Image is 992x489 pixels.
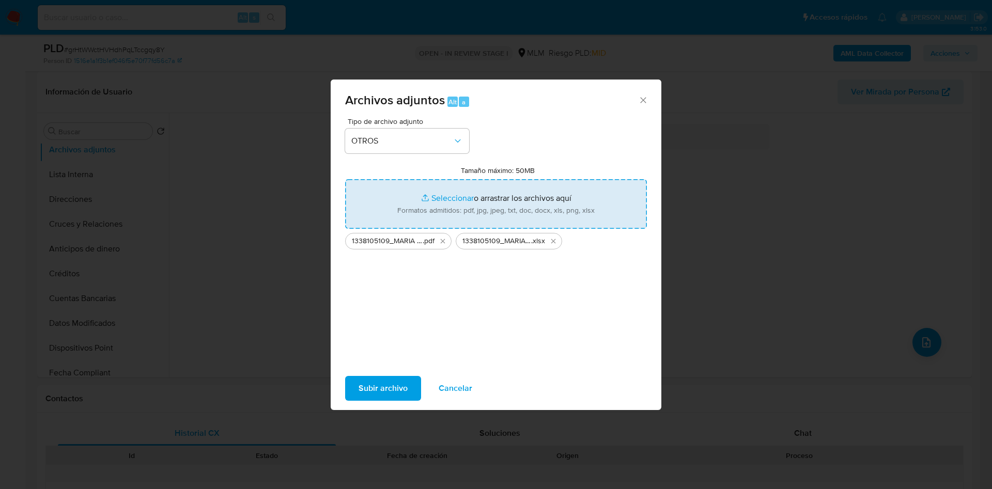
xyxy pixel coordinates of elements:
[461,166,535,175] label: Tamaño máximo: 50MB
[352,236,423,246] span: 1338105109_MARIA DEL [PERSON_NAME] CASTELLANOS_JUL25
[462,236,531,246] span: 1338105109_MARIA DEL [PERSON_NAME] CASTELLANOS_JUL25
[345,91,445,109] span: Archivos adjuntos
[351,136,453,146] span: OTROS
[439,377,472,400] span: Cancelar
[437,235,449,247] button: Eliminar 1338105109_MARIA DEL CARMEN HERNANDEZ CASTELLANOS_JUL25.pdf
[448,97,457,107] span: Alt
[345,376,421,401] button: Subir archivo
[638,95,647,104] button: Cerrar
[531,236,545,246] span: .xlsx
[345,229,647,249] ul: Archivos seleccionados
[423,236,435,246] span: .pdf
[547,235,560,247] button: Eliminar 1338105109_MARIA DEL CARMEN HERNANDEZ CASTELLANOS_JUL25.xlsx
[345,129,469,153] button: OTROS
[462,97,466,107] span: a
[425,376,486,401] button: Cancelar
[348,118,472,125] span: Tipo de archivo adjunto
[359,377,408,400] span: Subir archivo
